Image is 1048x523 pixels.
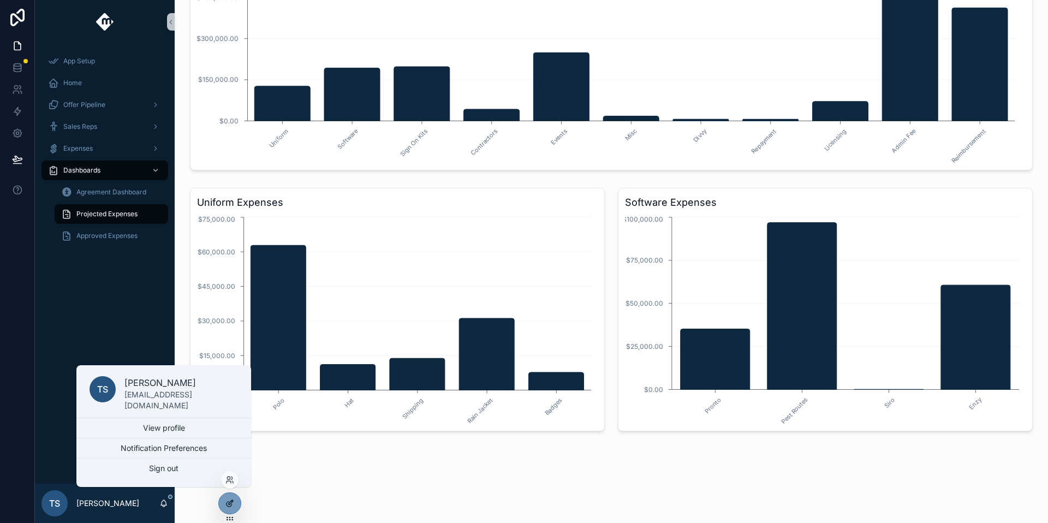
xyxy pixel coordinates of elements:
button: Sign out [76,459,251,478]
tspan: $100,000.00 [622,215,663,223]
span: App Setup [63,57,95,66]
tspan: $75,000.00 [626,256,663,264]
text: Siro [883,396,896,409]
tspan: $60,000.00 [198,248,235,256]
span: Sales Reps [63,122,97,131]
text: Sign On Kits [398,127,429,158]
a: Agreement Dashboard [55,182,168,202]
span: Dashboards [63,166,100,175]
a: Sales Reps [41,117,168,136]
span: Projected Expenses [76,210,138,218]
a: Offer Pipeline [41,95,168,115]
text: Badges [543,396,563,417]
tspan: $25,000.00 [626,342,663,350]
text: Software [336,127,359,151]
tspan: $45,000.00 [198,282,235,290]
span: Home [63,79,82,87]
span: Agreement Dashboard [76,188,146,197]
a: Projected Expenses [55,204,168,224]
text: Divvy [692,127,708,144]
tspan: $150,000.00 [198,75,239,84]
a: Expenses [41,139,168,158]
a: View profile [76,418,251,438]
tspan: $0.00 [644,385,663,394]
a: Home [41,73,168,93]
img: App logo [96,13,114,31]
text: Admin Fee [890,127,918,154]
text: Events [550,127,569,146]
text: Contractors [469,127,499,157]
p: [PERSON_NAME] [124,376,238,389]
span: TS [49,497,60,510]
text: Uniform [267,127,289,149]
text: Licensing [823,127,848,152]
span: Offer Pipeline [63,100,105,109]
text: Pronto [703,396,722,415]
div: scrollable content [35,44,175,260]
tspan: $0.00 [219,117,239,125]
span: Approved Expenses [76,231,138,240]
h3: Software Expenses [625,195,1026,210]
a: Dashboards [41,161,168,180]
text: Reimbursement [950,127,987,165]
text: Enzy [968,396,983,411]
span: TS [97,383,108,396]
text: Misc [623,127,639,142]
div: chart [197,215,598,424]
tspan: $30,000.00 [198,317,235,325]
tspan: $50,000.00 [626,299,663,307]
h3: Uniform Expenses [197,195,598,210]
text: Rain Jacket [466,396,494,425]
text: Pest Routes [779,396,809,425]
span: Expenses [63,144,93,153]
button: Notification Preferences [76,438,251,458]
p: [PERSON_NAME] [76,498,139,509]
a: App Setup [41,51,168,71]
tspan: $300,000.00 [196,34,239,43]
div: chart [625,215,1026,424]
a: Approved Expenses [55,226,168,246]
text: Hat [343,396,355,409]
text: Repayment [750,127,778,156]
tspan: $75,000.00 [198,215,235,223]
tspan: $15,000.00 [199,352,235,360]
text: Polo [271,396,286,411]
text: Shipping [401,396,425,420]
p: [EMAIL_ADDRESS][DOMAIN_NAME] [124,389,238,411]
